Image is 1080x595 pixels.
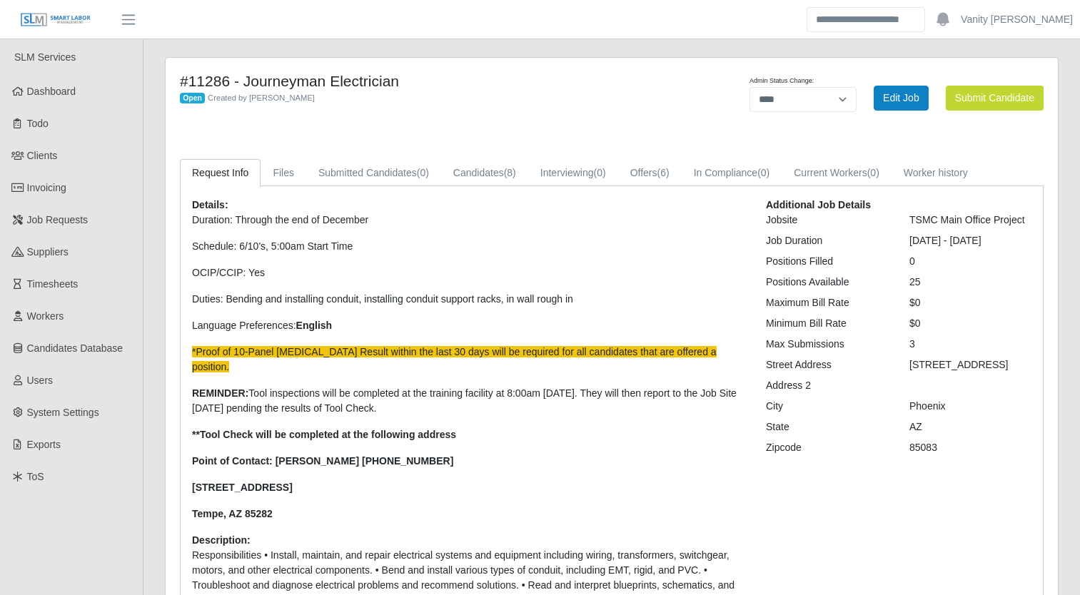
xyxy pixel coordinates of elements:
strong: **Tool Check will be completed at the following address [192,429,456,440]
div: Minimum Bill Rate [755,316,899,331]
span: Created by [PERSON_NAME] [208,93,315,102]
span: (8) [504,167,516,178]
a: Current Workers [782,159,892,187]
div: Address 2 [755,378,899,393]
div: 85083 [899,440,1042,455]
div: AZ [899,419,1042,434]
div: Job Duration [755,233,899,248]
a: Candidates [441,159,528,187]
span: (0) [417,167,429,178]
strong: English [296,320,333,331]
a: Interviewing [528,159,618,187]
span: Invoicing [27,182,66,193]
p: OCIP/CCIP: Yes [192,265,745,280]
span: ending and installing conduit, installing conduit support racks, in wall rough in [233,293,573,305]
span: (0) [757,167,769,178]
div: Jobsite [755,213,899,228]
div: 25 [899,275,1042,290]
strong: REMINDER: [192,387,248,399]
p: Duration: Through the end of December [192,213,745,228]
a: Worker history [892,159,980,187]
b: Details: [192,199,228,210]
input: Search [807,7,925,32]
div: Street Address [755,357,899,372]
div: Positions Available [755,275,899,290]
a: Submitted Candidates [306,159,441,187]
div: City [755,399,899,414]
div: Max Submissions [755,337,899,352]
span: Candidates Database [27,342,123,354]
span: Exports [27,439,61,450]
div: Maximum Bill Rate [755,295,899,310]
a: In Compliance [682,159,782,187]
span: System Settings [27,407,99,418]
div: 3 [899,337,1042,352]
div: $0 [899,316,1042,331]
span: (0) [867,167,879,178]
span: Dashboard [27,86,76,97]
a: Offers [618,159,682,187]
div: Zipcode [755,440,899,455]
h4: #11286 - Journeyman Electrician [180,72,675,90]
span: Todo [27,118,49,129]
span: Timesheets [27,278,79,290]
div: Positions Filled [755,254,899,269]
span: Open [180,93,205,104]
span: SLM Services [14,51,76,63]
div: 0 [899,254,1042,269]
span: Users [27,375,54,386]
div: TSMC Main Office Project [899,213,1042,228]
img: SLM Logo [20,12,91,28]
strong: Tempe, AZ 85282 [192,508,273,519]
p: Tool inspections will be completed at the training facility at 8:00am [DATE]. They will then repo... [192,386,745,416]
strong: [STREET_ADDRESS] [192,482,293,493]
span: (0) [594,167,606,178]
span: Suppliers [27,246,69,258]
span: (6) [657,167,670,178]
a: Files [261,159,306,187]
a: Request Info [180,159,261,187]
span: *Proof of 10-Panel [MEDICAL_DATA] Result within the last 30 days will be required for all candida... [192,346,717,372]
p: Language Preferences: [192,318,745,333]
label: Admin Status Change: [750,76,814,86]
div: [DATE] - [DATE] [899,233,1042,248]
button: Submit Candidate [946,86,1044,111]
b: Description: [192,534,251,546]
a: Edit Job [874,86,929,111]
div: State [755,419,899,434]
b: Additional Job Details [766,199,871,210]
div: [STREET_ADDRESS] [899,357,1042,372]
div: Phoenix [899,399,1042,414]
p: Schedule: 6/10's, 5:00am Start Time [192,239,745,254]
p: Duties: B [192,292,745,307]
a: Vanity [PERSON_NAME] [961,12,1073,27]
div: $0 [899,295,1042,310]
span: Clients [27,150,58,161]
strong: Point of Contact: [PERSON_NAME] [PHONE_NUMBER] [192,455,453,467]
span: Workers [27,310,64,322]
span: Job Requests [27,214,89,225]
span: ToS [27,471,44,482]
